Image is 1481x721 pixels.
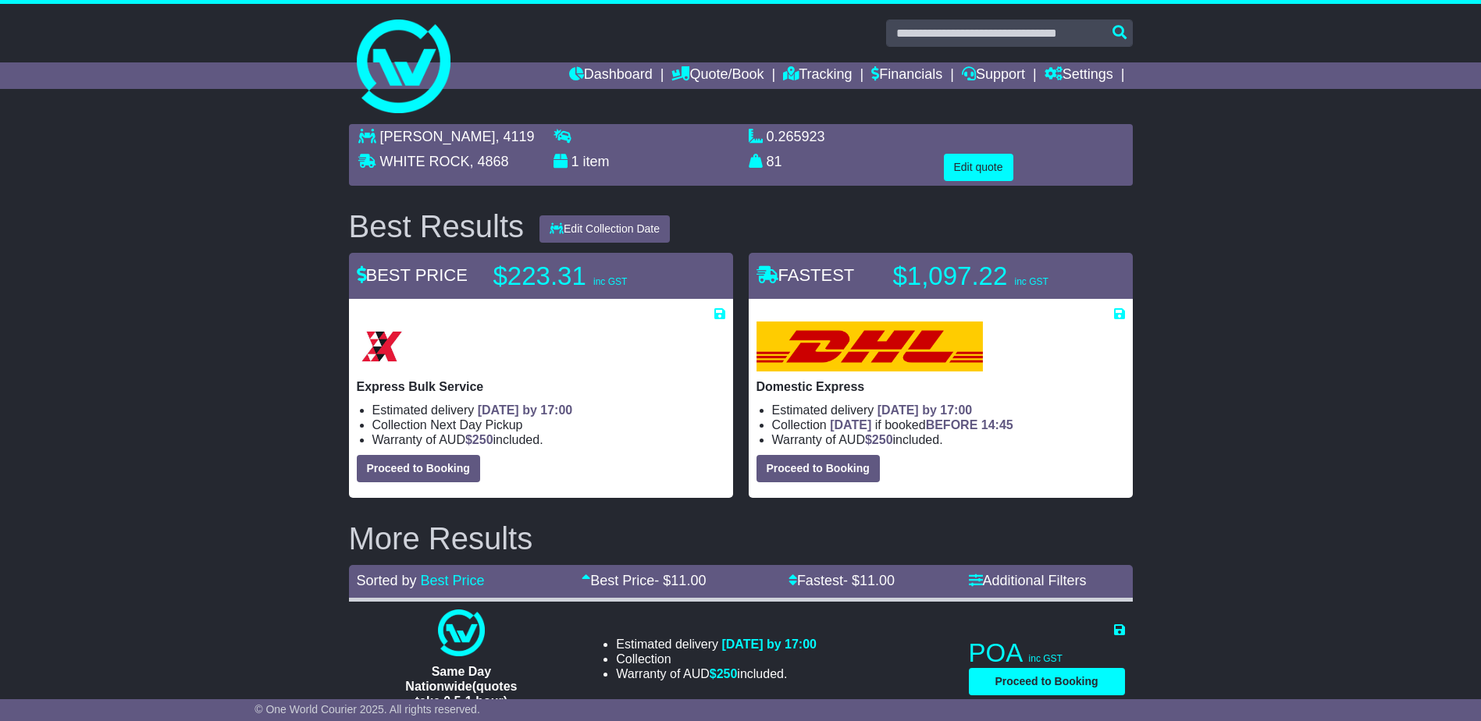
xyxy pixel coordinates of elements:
span: - $ [654,573,706,588]
a: Support [962,62,1025,89]
span: Same Day Nationwide(quotes take 0.5-1 hour) [405,665,517,708]
span: inc GST [593,276,627,287]
li: Estimated delivery [372,403,725,417]
h2: More Results [349,521,1133,556]
button: Proceed to Booking [757,455,880,482]
span: 14:45 [981,418,1013,432]
span: [DATE] by 17:00 [478,403,573,417]
a: Best Price [421,573,485,588]
li: Warranty of AUD included. [372,432,725,447]
li: Collection [372,417,725,432]
span: inc GST [1029,653,1063,664]
span: 0.265923 [767,129,825,144]
img: DHL: Domestic Express [757,321,983,371]
a: Fastest- $11.00 [789,573,895,588]
span: inc GST [1014,276,1048,287]
span: BEST PRICE [357,265,468,285]
img: Border Express: Express Bulk Service [357,321,407,371]
span: Sorted by [357,573,417,588]
li: Collection [616,652,817,666]
span: - $ [843,573,895,588]
img: One World Courier: Same Day Nationwide(quotes take 0.5-1 hour) [438,609,485,656]
a: Best Price- $11.00 [582,573,706,588]
span: 11.00 [860,573,895,588]
li: Collection [772,417,1125,432]
span: $ [865,433,893,446]
button: Edit quote [944,154,1013,181]
a: Tracking [783,62,852,89]
span: 81 [767,154,782,169]
li: Warranty of AUD included. [616,666,817,681]
span: Next Day Pickup [430,418,522,432]
li: Estimated delivery [772,403,1125,417]
button: Proceed to Booking [969,668,1125,695]
a: Additional Filters [969,573,1087,588]
span: [DATE] by 17:00 [721,638,817,651]
button: Edit Collection Date [539,215,670,243]
span: 250 [717,667,738,680]
span: , 4119 [496,129,535,144]
span: FASTEST [757,265,855,285]
div: Best Results [341,209,532,243]
span: © One World Courier 2025. All rights reserved. [255,703,480,716]
span: 11.00 [671,573,706,588]
span: BEFORE [926,418,978,432]
span: WHITE ROCK [380,154,470,169]
a: Quote/Book [671,62,764,89]
span: $ [710,667,738,680]
span: if booked [830,418,1013,432]
a: Dashboard [569,62,653,89]
span: 250 [872,433,893,446]
span: 1 [571,154,579,169]
span: 250 [472,433,493,446]
span: , 4868 [470,154,509,169]
button: Proceed to Booking [357,455,480,482]
a: Financials [871,62,942,89]
p: $1,097.22 [893,261,1088,292]
p: Express Bulk Service [357,379,725,394]
span: [DATE] by 17:00 [878,403,973,417]
span: $ [465,433,493,446]
p: POA [969,638,1125,669]
li: Estimated delivery [616,637,817,652]
a: Settings [1045,62,1113,89]
p: Domestic Express [757,379,1125,394]
p: $223.31 [493,261,689,292]
span: item [583,154,610,169]
span: [DATE] [830,418,871,432]
li: Warranty of AUD included. [772,432,1125,447]
span: [PERSON_NAME] [380,129,496,144]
